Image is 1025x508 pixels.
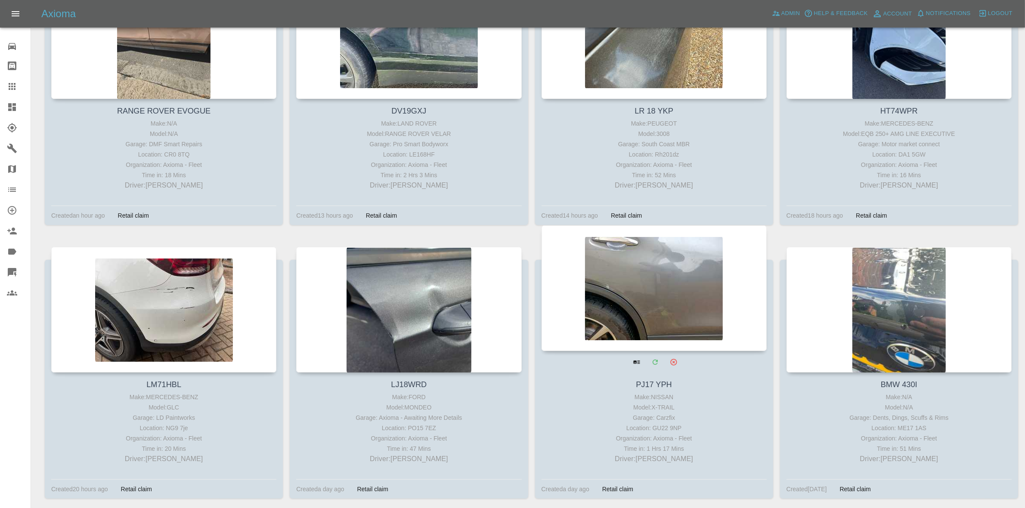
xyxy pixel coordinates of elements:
a: View [628,353,645,371]
div: Organization: Axioma - Fleet [53,433,274,443]
span: Logout [988,9,1013,18]
button: Help & Feedback [802,7,870,20]
a: RANGE ROVER EVOGUE [117,107,211,115]
button: Archive [665,353,682,371]
div: Location: ME17 1AS [789,423,1010,433]
p: Driver: [PERSON_NAME] [789,454,1010,464]
div: Make: LAND ROVER [298,118,519,129]
div: Make: MERCEDES-BENZ [789,118,1010,129]
div: Garage: Pro Smart Bodyworx [298,139,519,149]
div: Time in: 16 Mins [789,170,1010,180]
div: Location: LE168HF [298,149,519,160]
div: Retail claim [351,484,395,494]
div: Make: PEUGEOT [544,118,765,129]
div: Location: CR0 8TQ [53,149,274,160]
div: Organization: Axioma - Fleet [789,433,1010,443]
div: Retail claim [604,210,648,221]
span: Help & Feedback [814,9,867,18]
a: Modify [646,353,664,371]
div: Model: N/A [53,129,274,139]
div: Created 13 hours ago [296,210,353,221]
a: PJ17 YPH [636,380,672,389]
a: LJ18WRD [391,380,427,389]
div: Model: RANGE ROVER VELAR [298,129,519,139]
div: Garage: South Coast MBR [544,139,765,149]
div: Garage: DMF Smart Repairs [53,139,274,149]
div: Make: MERCEDES-BENZ [53,392,274,402]
div: Created 20 hours ago [51,484,108,494]
div: Make: FORD [298,392,519,402]
div: Organization: Axioma - Fleet [298,160,519,170]
div: Model: X-TRAIL [544,402,765,413]
div: Retail claim [115,484,158,494]
div: Garage: Axioma - Awaiting More Details [298,413,519,423]
div: Time in: 51 Mins [789,443,1010,454]
a: Admin [770,7,802,20]
div: Time in: 18 Mins [53,170,274,180]
div: Time in: 20 Mins [53,443,274,454]
div: Location: Rh201dz [544,149,765,160]
p: Driver: [PERSON_NAME] [298,454,519,464]
div: Retail claim [596,484,640,494]
div: Model: GLC [53,402,274,413]
div: Retail claim [359,210,403,221]
div: Time in: 52 Mins [544,170,765,180]
div: Retail claim [849,210,893,221]
div: Created [DATE] [787,484,827,494]
div: Time in: 1 Hrs 17 Mins [544,443,765,454]
div: Model: 3008 [544,129,765,139]
div: Garage: Dents, Dings, Scuffs & Rims [789,413,1010,423]
div: Model: MONDEO [298,402,519,413]
div: Model: N/A [789,402,1010,413]
div: Organization: Axioma - Fleet [544,433,765,443]
div: Location: GU22 9NP [544,423,765,433]
div: Organization: Axioma - Fleet [53,160,274,170]
div: Organization: Axioma - Fleet [298,433,519,443]
a: LM71HBL [146,380,181,389]
button: Notifications [914,7,973,20]
div: Time in: 47 Mins [298,443,519,454]
a: LR 18 YKP [635,107,673,115]
a: DV19GXJ [391,107,426,115]
div: Model: EQB 250+ AMG LINE EXECUTIVE [789,129,1010,139]
a: HT74WPR [880,107,918,115]
div: Retail claim [833,484,877,494]
p: Driver: [PERSON_NAME] [53,180,274,191]
div: Make: N/A [53,118,274,129]
h5: Axioma [41,7,76,21]
div: Location: DA1 5GW [789,149,1010,160]
p: Driver: [PERSON_NAME] [789,180,1010,191]
span: Admin [781,9,800,18]
a: BMW 430I [881,380,917,389]
div: Location: NG9 7je [53,423,274,433]
div: Created 14 hours ago [542,210,598,221]
div: Garage: LD Paintworks [53,413,274,423]
div: Created a day ago [296,484,344,494]
div: Location: PO15 7EZ [298,423,519,433]
div: Garage: Motor market connect [789,139,1010,149]
p: Driver: [PERSON_NAME] [53,454,274,464]
div: Created 18 hours ago [787,210,843,221]
p: Driver: [PERSON_NAME] [298,180,519,191]
span: Account [883,9,912,19]
p: Driver: [PERSON_NAME] [544,454,765,464]
p: Driver: [PERSON_NAME] [544,180,765,191]
button: Open drawer [5,3,26,24]
div: Time in: 2 Hrs 3 Mins [298,170,519,180]
div: Organization: Axioma - Fleet [789,160,1010,170]
span: Notifications [926,9,971,18]
div: Created an hour ago [51,210,105,221]
button: Logout [976,7,1015,20]
div: Make: NISSAN [544,392,765,402]
div: Garage: Carzfix [544,413,765,423]
div: Organization: Axioma - Fleet [544,160,765,170]
div: Created a day ago [542,484,589,494]
a: Account [870,7,914,21]
div: Retail claim [111,210,155,221]
div: Make: N/A [789,392,1010,402]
